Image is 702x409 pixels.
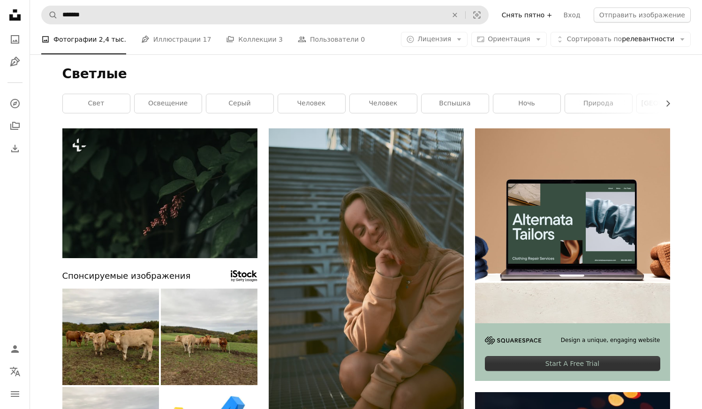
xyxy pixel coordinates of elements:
a: вспышка [422,94,489,113]
img: file-1707885205802-88dd96a21c72image [475,128,670,323]
ya-tr-span: Серый [228,99,250,107]
span: Design a unique, engaging website [561,336,660,344]
div: Start A Free Trial [485,356,660,371]
ya-tr-span: Коллекции [238,34,276,45]
a: Иллюстрации 17 [141,24,211,54]
a: Пользователи 0 [298,24,365,54]
a: человек [278,94,345,113]
a: Иллюстрации [6,52,24,71]
ya-tr-span: Снять пятно + [502,11,552,19]
a: Снять пятно + [496,7,558,22]
a: Design a unique, engaging websiteStart A Free Trial [475,128,670,381]
ya-tr-span: Пользователи [310,34,359,45]
ya-tr-span: свет [88,99,105,107]
button: Сортировать порелевантности [551,32,691,47]
a: Коллекции [6,117,24,135]
ya-tr-span: Спонсируемые изображения [62,271,191,281]
a: Фото [6,30,24,49]
img: Пять рыжих коров пасутся вместе на лугу в Германии осенью. Они смотрят прямо в объектив [161,289,257,385]
ya-tr-span: Иллюстрации [153,34,201,45]
ya-tr-span: 17 [203,36,211,43]
button: Меню [6,385,24,403]
ya-tr-span: релевантности [622,35,674,43]
ya-tr-span: 3 [279,36,283,43]
a: Коллекции 3 [226,24,283,54]
ya-tr-span: вспышка [439,99,470,107]
a: Исследовать [6,94,24,113]
ya-tr-span: Природа [583,99,613,107]
button: Поиск Unsplash [42,6,58,24]
button: Отправить изображение [594,7,691,22]
a: женщина в коричневой рубашке с длинным рукавом сидит на коричневой деревянной скамейке [269,270,464,278]
img: крупный план растения с красными цветами [62,128,257,258]
a: Главная страница — Unplash [6,6,24,26]
button: Визуальный поиск [466,6,488,24]
form: Поиск визуальных элементов по всему сайту [41,6,489,24]
img: file-1705255347840-230a6ab5bca9image [485,336,541,344]
a: крупный план растения с красными цветами [62,189,257,197]
a: ночь [493,94,560,113]
a: Природа [565,94,632,113]
button: Очистить [445,6,465,24]
ya-tr-span: человек [297,99,325,107]
a: человек [350,94,417,113]
ya-tr-span: Освещение [148,99,188,107]
a: Серый [206,94,273,113]
ya-tr-span: человек [369,99,397,107]
button: Ориентация [471,32,547,47]
ya-tr-span: Лицензия [417,35,451,43]
button: прокрутите список вправо [659,94,670,113]
ya-tr-span: ночь [518,99,535,107]
ya-tr-span: 0 [361,36,365,43]
button: Лицензия [401,32,468,47]
a: Освещение [135,94,202,113]
a: Войдите в систему / Зарегистрируйтесь [6,340,24,358]
ya-tr-span: Ориентация [488,35,530,43]
ya-tr-span: Сортировать по [567,35,622,43]
img: Пять рыжих коров пасутся вместе на лугу в Германии осенью. Они смотрят прямо в объектив [62,289,159,385]
button: Язык [6,362,24,381]
a: История загрузок [6,139,24,158]
ya-tr-span: Отправить изображение [599,11,685,19]
ya-tr-span: Светлые [62,66,127,82]
ya-tr-span: Вход [564,11,581,19]
a: свет [63,94,130,113]
a: Вход [558,7,586,22]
